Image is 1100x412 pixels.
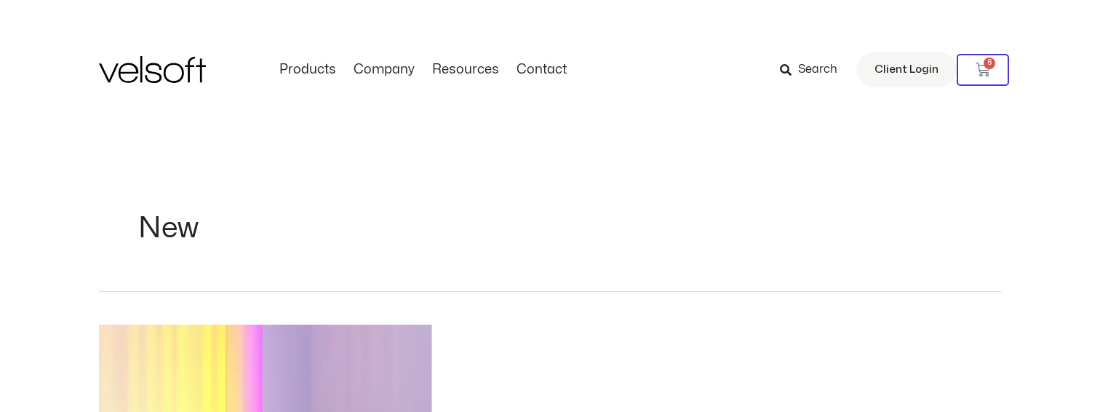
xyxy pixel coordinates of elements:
a: ContactMenu Toggle [508,62,575,78]
img: Velsoft Training Materials [99,56,206,83]
a: ProductsMenu Toggle [271,62,345,78]
span: Client Login [874,60,938,79]
h1: New [138,208,962,249]
span: 6 [984,58,995,69]
span: Search [798,60,837,79]
nav: Menu [271,62,575,78]
a: Search [780,58,848,82]
a: Client Login [856,52,957,87]
a: CompanyMenu Toggle [345,62,423,78]
a: ResourcesMenu Toggle [423,62,508,78]
a: 6 [957,54,1009,86]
